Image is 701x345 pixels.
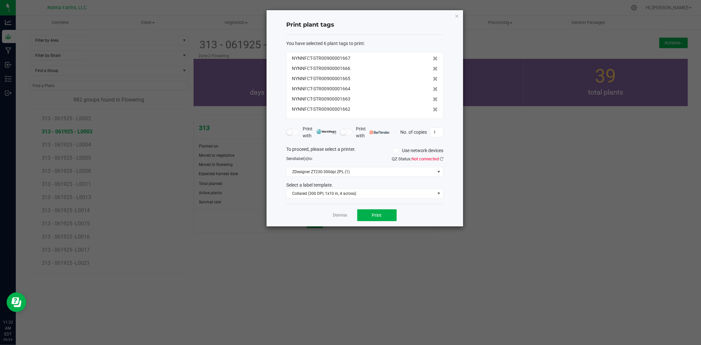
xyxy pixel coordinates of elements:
h4: Print plant tags [286,21,443,29]
span: Print with [356,126,390,139]
div: Select a label template. [281,182,448,189]
span: NYNNFCT-STR00900001665 [292,75,350,82]
span: You have selected 6 plant tags to print [286,41,364,46]
label: Use network devices [393,147,443,154]
span: Print [372,213,382,218]
img: bartender.png [370,131,390,134]
span: NYNNFCT-STR00900001663 [292,96,350,103]
span: ZDesigner ZT230-300dpi ZPL (1) [287,167,435,176]
a: Dismiss [333,213,347,218]
span: Collared (300 DPI, 1x10 in, 4 across) [287,189,435,198]
img: mark_magic_cybra.png [316,129,337,134]
span: NYNNFCT-STR00900001662 [292,106,350,113]
span: No. of copies [400,129,427,134]
span: label(s) [295,156,308,161]
div: : [286,40,443,47]
span: NYNNFCT-STR00900001666 [292,65,350,72]
div: To proceed, please select a printer. [281,146,448,156]
span: QZ Status: [392,156,443,161]
span: Not connected [411,156,439,161]
span: Send to: [286,156,313,161]
span: NYNNFCT-STR00900001667 [292,55,350,62]
span: Print with [303,126,337,139]
button: Print [357,209,397,221]
span: NYNNFCT-STR00900001664 [292,85,350,92]
iframe: Resource center [7,292,26,312]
